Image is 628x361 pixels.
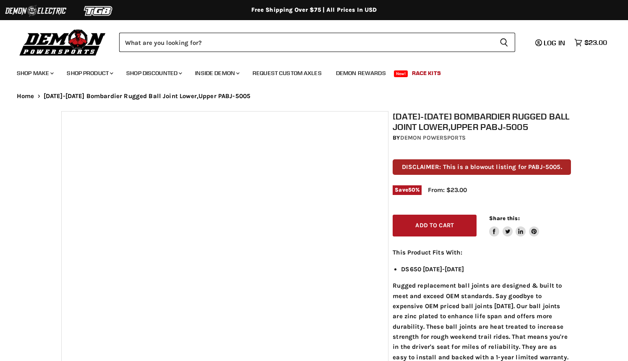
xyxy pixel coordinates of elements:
span: $23.00 [584,39,607,47]
span: Add to cart [415,222,454,229]
a: Inside Demon [189,65,245,82]
p: This Product Fits With: [393,247,571,257]
span: 50 [408,187,415,193]
span: Log in [544,39,565,47]
a: Shop Product [60,65,118,82]
span: Share this: [489,215,519,221]
ul: Main menu [10,61,605,82]
a: Request Custom Axles [246,65,328,82]
a: Home [17,93,34,100]
a: Race Kits [406,65,447,82]
a: Shop Discounted [120,65,187,82]
a: Demon Rewards [330,65,392,82]
p: DISCLAIMER: This is a blowout listing for PABJ-5005. [393,159,571,175]
span: New! [394,70,408,77]
img: Demon Powersports [17,27,109,57]
a: Shop Make [10,65,59,82]
aside: Share this: [489,215,539,237]
img: Demon Electric Logo 2 [4,3,67,19]
div: by [393,133,571,143]
span: [DATE]-[DATE] Bombardier Rugged Ball Joint Lower,Upper PABJ-5005 [44,93,251,100]
h1: [DATE]-[DATE] Bombardier Rugged Ball Joint Lower,Upper PABJ-5005 [393,111,571,132]
input: Search [119,33,493,52]
a: Log in [532,39,570,47]
button: Search [493,33,515,52]
form: Product [119,33,515,52]
a: $23.00 [570,36,611,49]
button: Add to cart [393,215,477,237]
img: TGB Logo 2 [67,3,130,19]
span: From: $23.00 [428,186,467,194]
span: Save % [393,185,422,195]
li: DS650 [DATE]-[DATE] [401,264,571,274]
a: Demon Powersports [400,134,466,141]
